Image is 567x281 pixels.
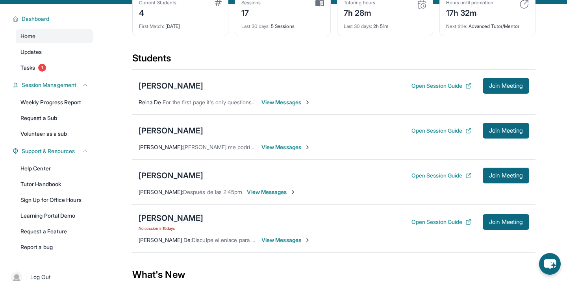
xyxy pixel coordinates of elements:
[489,173,523,178] span: Join Meeting
[20,48,42,56] span: Updates
[16,240,93,254] a: Report a bug
[139,23,164,29] span: First Match :
[139,225,203,231] span: No session in 15 days
[304,99,311,105] img: Chevron-Right
[22,15,50,23] span: Dashboard
[19,15,88,23] button: Dashboard
[22,81,76,89] span: Session Management
[411,172,472,179] button: Open Session Guide
[489,83,523,88] span: Join Meeting
[183,189,242,195] span: Después de las 2:45pm
[16,95,93,109] a: Weekly Progress Report
[30,273,51,281] span: Log Out
[139,213,203,224] div: [PERSON_NAME]
[411,127,472,135] button: Open Session Guide
[16,224,93,238] a: Request a Feature
[489,128,523,133] span: Join Meeting
[247,188,296,196] span: View Messages
[16,209,93,223] a: Learning Portal Demo
[139,189,183,195] span: [PERSON_NAME] :
[539,253,561,275] button: chat-button
[304,237,311,243] img: Chevron-Right
[20,32,35,40] span: Home
[489,220,523,224] span: Join Meeting
[344,23,372,29] span: Last 30 days :
[483,214,529,230] button: Join Meeting
[139,144,183,150] span: [PERSON_NAME] :
[16,177,93,191] a: Tutor Handbook
[132,52,535,69] div: Students
[16,111,93,125] a: Request a Sub
[192,237,363,243] span: Disculpe el enlace para que [PERSON_NAME] pueda entrar asu clase
[446,23,467,29] span: Next title :
[411,218,472,226] button: Open Session Guide
[290,189,296,195] img: Chevron-Right
[16,45,93,59] a: Updates
[344,6,375,18] div: 7h 28m
[20,64,35,72] span: Tasks
[16,127,93,141] a: Volunteer as a sub
[16,61,93,75] a: Tasks1
[411,82,472,90] button: Open Session Guide
[38,64,46,72] span: 1
[446,6,493,18] div: 17h 32m
[261,143,311,151] span: View Messages
[261,236,311,244] span: View Messages
[16,193,93,207] a: Sign Up for Office Hours
[261,98,311,106] span: View Messages
[139,80,203,91] div: [PERSON_NAME]
[241,6,261,18] div: 17
[22,147,75,155] span: Support & Resources
[16,161,93,176] a: Help Center
[139,6,176,18] div: 4
[163,99,260,105] span: For the first page it's only questions 1,2
[183,144,400,150] span: [PERSON_NAME] me podría compartir el enlace en el k se podrían conectar con mi hija
[344,18,426,30] div: 2h 51m
[139,170,203,181] div: [PERSON_NAME]
[139,125,203,136] div: [PERSON_NAME]
[304,144,311,150] img: Chevron-Right
[19,81,88,89] button: Session Management
[139,99,163,105] span: Reina De :
[139,18,222,30] div: [DATE]
[139,237,192,243] span: [PERSON_NAME] De :
[483,78,529,94] button: Join Meeting
[241,18,324,30] div: 5 Sessions
[16,29,93,43] a: Home
[483,168,529,183] button: Join Meeting
[483,123,529,139] button: Join Meeting
[446,18,529,30] div: Advanced Tutor/Mentor
[19,147,88,155] button: Support & Resources
[241,23,270,29] span: Last 30 days :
